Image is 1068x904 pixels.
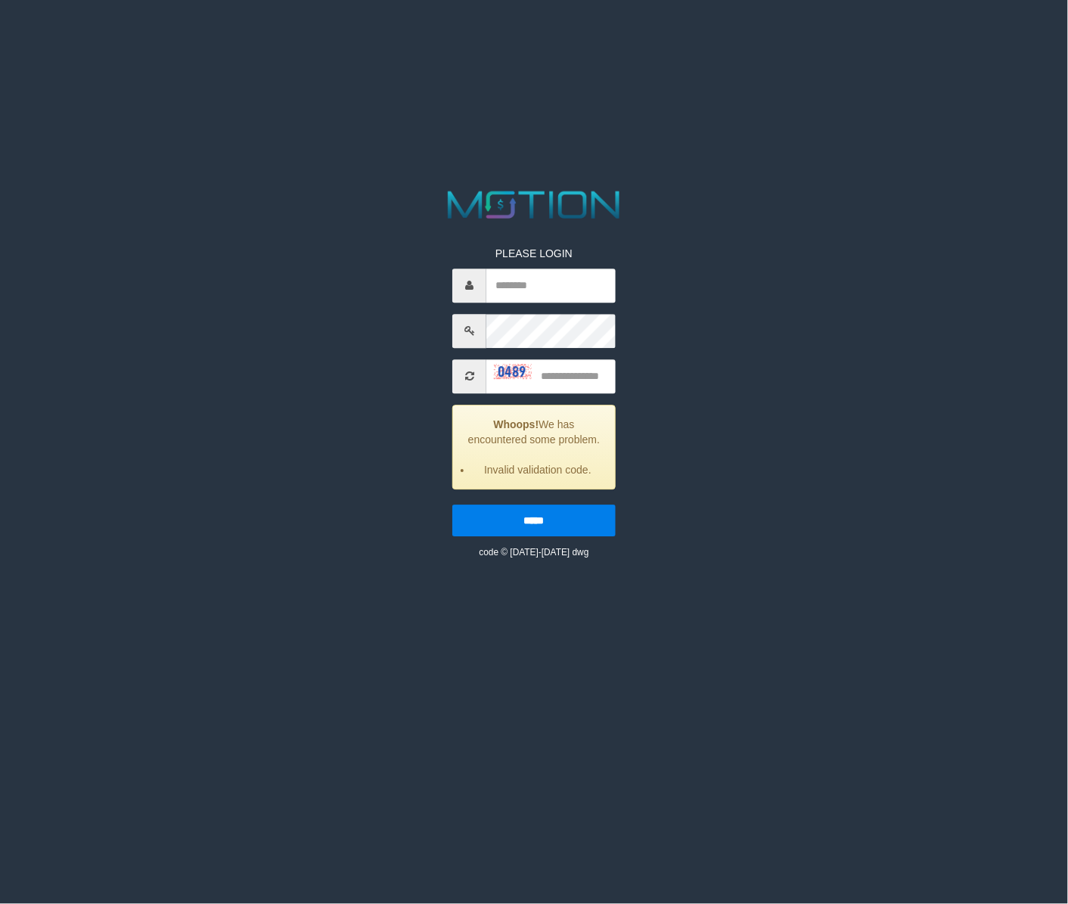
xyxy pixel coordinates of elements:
[494,364,532,379] img: captcha
[452,246,615,261] p: PLEASE LOGIN
[493,418,539,430] strong: Whoops!
[472,462,603,477] li: Invalid validation code.
[440,186,627,223] img: MOTION_logo.png
[479,547,588,558] small: code © [DATE]-[DATE] dwg
[452,405,615,489] div: We has encountered some problem.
